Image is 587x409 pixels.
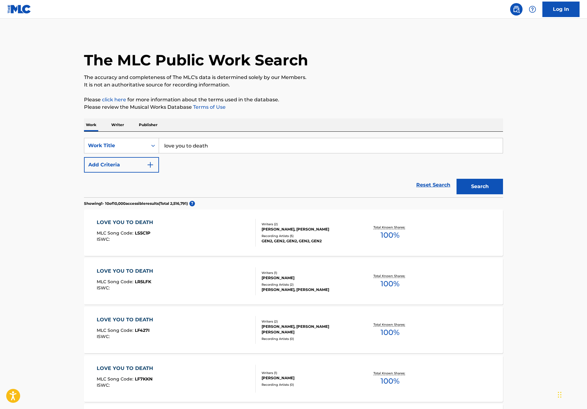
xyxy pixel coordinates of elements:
[97,376,135,382] span: MLC Song Code :
[262,371,355,375] div: Writers ( 1 )
[262,324,355,335] div: [PERSON_NAME], [PERSON_NAME] [PERSON_NAME]
[413,178,453,192] a: Reset Search
[7,5,31,14] img: MLC Logo
[102,97,126,103] a: click here
[262,336,355,341] div: Recording Artists ( 0 )
[262,382,355,387] div: Recording Artists ( 0 )
[262,375,355,381] div: [PERSON_NAME]
[510,3,523,15] a: Public Search
[381,376,399,387] span: 100 %
[97,365,156,372] div: LOVE YOU TO DEATH
[88,142,144,149] div: Work Title
[97,334,111,339] span: ISWC :
[84,138,503,197] form: Search Form
[84,96,503,103] p: Please for more information about the terms used in the database.
[84,103,503,111] p: Please review the Musical Works Database
[84,258,503,305] a: LOVE YOU TO DEATHMLC Song Code:LR5LFKISWC:Writers (1)[PERSON_NAME]Recording Artists (2)[PERSON_NA...
[84,118,98,131] p: Work
[262,282,355,287] div: Recording Artists ( 2 )
[513,6,520,13] img: search
[97,236,111,242] span: ISWC :
[97,219,156,226] div: LOVE YOU TO DEATH
[262,287,355,292] div: [PERSON_NAME], [PERSON_NAME]
[192,104,226,110] a: Terms of Use
[457,179,503,194] button: Search
[262,319,355,324] div: Writers ( 2 )
[97,267,156,275] div: LOVE YOU TO DEATH
[84,209,503,256] a: LOVE YOU TO DEATHMLC Song Code:LS5C1PISWC:Writers (2)[PERSON_NAME], [PERSON_NAME]Recording Artist...
[84,51,308,69] h1: The MLC Public Work Search
[84,157,159,173] button: Add Criteria
[262,234,355,238] div: Recording Artists ( 5 )
[526,3,539,15] div: Help
[381,327,399,338] span: 100 %
[97,382,111,388] span: ISWC :
[189,201,195,206] span: ?
[373,274,407,278] p: Total Known Shares:
[137,118,159,131] p: Publisher
[147,161,154,169] img: 9d2ae6d4665cec9f34b9.svg
[84,201,188,206] p: Showing 1 - 10 of 10,000 accessible results (Total 2,516,791 )
[381,230,399,241] span: 100 %
[135,328,150,333] span: LF427I
[84,74,503,81] p: The accuracy and completeness of The MLC's data is determined solely by our Members.
[97,279,135,284] span: MLC Song Code :
[262,275,355,281] div: [PERSON_NAME]
[109,118,126,131] p: Writer
[84,355,503,402] a: LOVE YOU TO DEATHMLC Song Code:LF7KKNISWC:Writers (1)[PERSON_NAME]Recording Artists (0)Total Know...
[135,376,152,382] span: LF7KKN
[135,230,150,236] span: LS5C1P
[84,81,503,89] p: It is not an authoritative source for recording information.
[373,322,407,327] p: Total Known Shares:
[97,328,135,333] span: MLC Song Code :
[135,279,151,284] span: LR5LFK
[529,6,536,13] img: help
[381,278,399,289] span: 100 %
[262,222,355,226] div: Writers ( 2 )
[373,225,407,230] p: Total Known Shares:
[262,238,355,244] div: GEN2, GEN2, GEN2, GEN2, GEN2
[373,371,407,376] p: Total Known Shares:
[97,230,135,236] span: MLC Song Code :
[542,2,580,17] a: Log In
[97,316,156,323] div: LOVE YOU TO DEATH
[262,226,355,232] div: [PERSON_NAME], [PERSON_NAME]
[84,307,503,353] a: LOVE YOU TO DEATHMLC Song Code:LF427IISWC:Writers (2)[PERSON_NAME], [PERSON_NAME] [PERSON_NAME]Re...
[262,270,355,275] div: Writers ( 1 )
[556,379,587,409] iframe: Chat Widget
[97,285,111,291] span: ISWC :
[558,385,562,404] div: Drag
